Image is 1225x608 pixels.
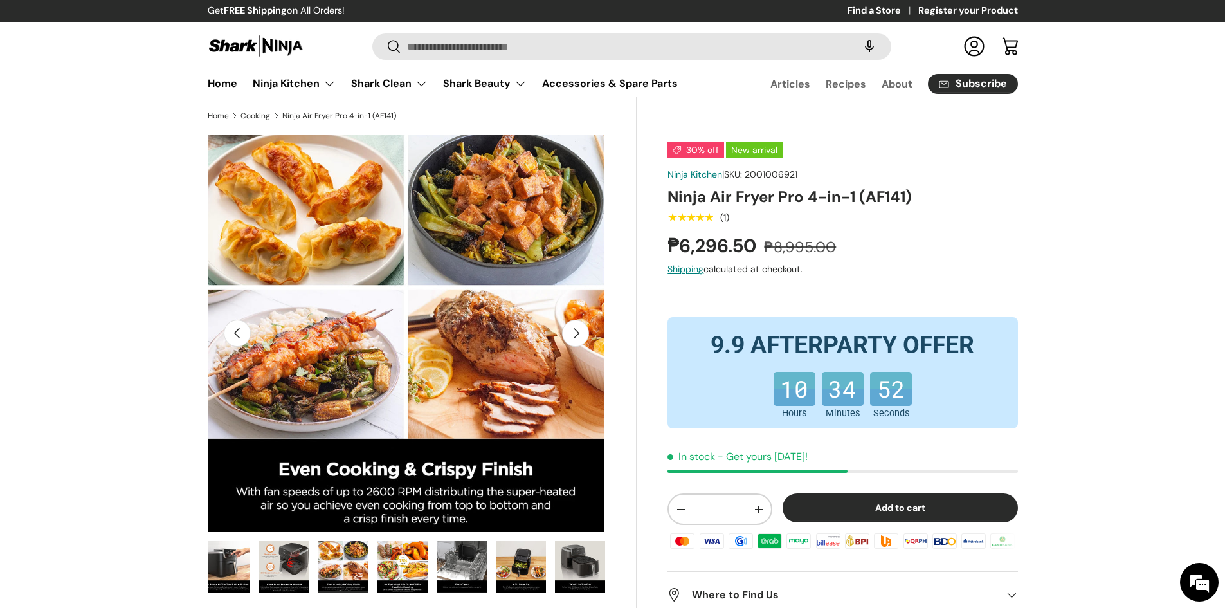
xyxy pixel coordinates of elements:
p: - Get yours [DATE]! [718,450,808,463]
a: Shipping [667,263,703,275]
div: Chat with us now [67,72,216,89]
img: landbank [988,531,1017,551]
b: 10 [774,372,815,389]
img: maya [785,531,813,551]
s: ₱8,995.00 [764,237,836,257]
span: 2001006921 [745,169,797,180]
summary: Ninja Kitchen [245,71,343,97]
div: calculated at checkout. [667,263,1017,276]
a: Articles [770,71,810,97]
p: Get on All Orders! [208,4,345,18]
img: ubp [872,531,900,551]
a: Recipes [826,71,866,97]
strong: ₱6,296.50 [667,234,759,258]
summary: Shark Beauty [435,71,534,97]
img: Ninja Air Fryer Pro 4-in-1 (AF141) [496,541,546,593]
div: Minimize live chat window [211,6,242,37]
h2: Where to Find Us [667,587,997,603]
img: visa [697,531,725,551]
img: gcash [727,531,755,551]
a: Home [208,71,237,96]
img: master [668,531,696,551]
img: Ninja Air Fryer Pro 4-in-1 (AF141) [318,541,368,593]
a: About [882,71,912,97]
span: | [722,169,797,180]
a: Home [208,112,229,120]
img: bdo [930,531,959,551]
b: 34 [822,372,864,389]
nav: Breadcrumbs [208,110,637,122]
img: Shark Ninja Philippines [208,33,304,59]
strong: FREE Shipping [224,5,287,16]
span: Subscribe [956,78,1007,89]
textarea: Type your message and hit 'Enter' [6,351,245,396]
img: billease [814,531,842,551]
img: qrph [901,531,929,551]
b: 52 [870,372,912,389]
span: In stock [667,450,715,463]
span: We're online! [75,162,177,292]
span: 30% off [667,142,724,158]
img: Ninja Air Fryer Pro 4-in-1 (AF141) [437,541,487,593]
a: Accessories & Spare Parts [542,71,678,96]
img: Ninja Air Fryer Pro 4-in-1 (AF141) [259,541,309,593]
a: Ninja Air Fryer Pro 4-in-1 (AF141) [282,112,396,120]
img: Ninja Air Fryer Pro 4-in-1 (AF141) [200,541,250,593]
div: (1) [720,213,729,223]
nav: Primary [208,71,678,97]
media-gallery: Gallery Viewer [208,134,606,597]
img: Ninja Air Fryer Pro 4-in-1 (AF141) [555,541,605,593]
a: Subscribe [928,74,1018,94]
a: Find a Store [848,4,918,18]
button: Add to cart [783,493,1018,522]
span: New arrival [726,142,783,158]
div: 5.0 out of 5.0 stars [667,212,713,223]
a: Cooking [240,112,270,120]
img: bpi [843,531,871,551]
summary: Shark Clean [343,71,435,97]
h1: Ninja Air Fryer Pro 4-in-1 (AF141) [667,187,1017,207]
img: Ninja Air Fryer Pro 4-in-1 (AF141) [377,541,428,593]
img: metrobank [959,531,988,551]
a: Ninja Kitchen [667,169,722,180]
span: SKU: [724,169,742,180]
img: grabpay [756,531,784,551]
speech-search-button: Search by voice [849,32,890,60]
nav: Secondary [740,71,1018,97]
a: Register your Product [918,4,1018,18]
span: ★★★★★ [667,211,713,224]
